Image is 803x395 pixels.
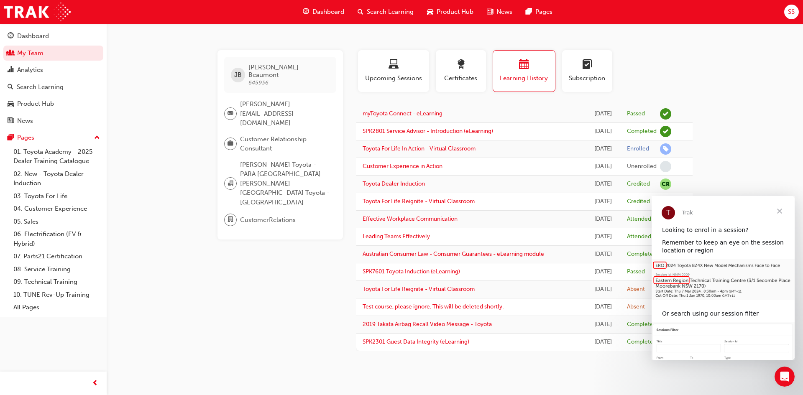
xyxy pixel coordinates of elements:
span: learningRecordVerb_NONE-icon [660,161,671,172]
button: Subscription [562,50,612,92]
div: Wed Jun 04 2025 10:40:58 GMT+0930 (Australian Central Standard Time) [591,162,614,171]
div: Thu May 19 2022 13:06:11 GMT+0930 (Australian Central Standard Time) [591,302,614,312]
span: people-icon [8,50,14,57]
div: Product Hub [17,99,54,109]
a: myToyota Connect - eLearning [363,110,442,117]
span: News [496,7,512,17]
a: 10. TUNE Rev-Up Training [10,288,103,301]
a: news-iconNews [480,3,519,20]
button: DashboardMy TeamAnalyticsSearch LearningProduct HubNews [3,27,103,130]
span: Learning History [499,74,549,83]
a: Leading Teams Effectively [363,233,430,240]
div: Tue Mar 25 2025 22:30:00 GMT+1030 (Australian Central Daylight Time) [591,179,614,189]
span: pages-icon [526,7,532,17]
span: organisation-icon [228,178,233,189]
span: news-icon [8,117,14,125]
a: Toyota Dealer Induction [363,180,425,187]
span: guage-icon [8,33,14,40]
div: Mon Aug 04 2025 11:25:15 GMT+0930 (Australian Central Standard Time) [591,127,614,136]
div: Completed [627,338,657,346]
span: Upcoming Sessions [364,74,423,83]
span: prev-icon [92,378,98,389]
a: 09. Technical Training [10,275,103,288]
a: Toyota For Life In Action - Virtual Classroom [363,145,476,152]
span: department-icon [228,214,233,225]
span: SS [788,7,795,17]
a: Toyota For Life Reignite - Virtual Classroom [363,285,475,293]
iframe: Intercom live chat message [652,196,795,360]
span: [PERSON_NAME] Toyota - PARA [GEOGRAPHIC_DATA][PERSON_NAME][GEOGRAPHIC_DATA] Toyota - [GEOGRAPHIC_... [240,160,330,207]
iframe: Intercom live chat [775,367,795,387]
a: Trak [4,3,71,21]
span: Subscription [568,74,606,83]
span: news-icon [487,7,493,17]
span: car-icon [427,7,433,17]
span: Dashboard [312,7,344,17]
span: Product Hub [437,7,473,17]
a: pages-iconPages [519,3,559,20]
a: 08. Service Training [10,263,103,276]
a: 06. Electrification (EV & Hybrid) [10,228,103,250]
a: SPK7601 Toyota Induction (eLearning) [363,268,460,275]
button: Upcoming Sessions [358,50,429,92]
div: Tue Aug 27 2024 21:30:00 GMT+0930 (Australian Central Standard Time) [591,197,614,206]
div: Attended [627,233,651,241]
a: 07. Parts21 Certification [10,250,103,263]
div: Tue Jul 23 2024 09:30:00 GMT+0930 (Australian Central Standard Time) [591,214,614,224]
div: Passed [627,268,645,276]
span: search-icon [8,84,13,91]
div: Absent [627,303,645,311]
button: Pages [3,130,103,145]
span: 645936 [248,79,269,86]
span: chart-icon [8,66,14,74]
a: 03. Toyota For Life [10,190,103,203]
div: Completed [627,127,657,135]
div: Unenrolled [627,163,657,171]
div: Completed [627,321,657,329]
span: car-icon [8,100,14,108]
a: search-iconSearch Learning [351,3,420,20]
a: Effective Workplace Communication [363,215,458,222]
div: Search Learning [17,82,64,92]
div: Dashboard [17,31,49,41]
a: SPK2301 Guest Data Integrity (eLearning) [363,338,469,345]
button: Learning History [493,50,555,92]
span: Pages [535,7,552,17]
span: calendar-icon [519,59,529,71]
a: Australian Consumer Law - Consumer Guarantees - eLearning module [363,250,544,257]
div: Fri Jul 04 2025 10:28:27 GMT+0930 (Australian Central Standard Time) [591,144,614,154]
div: Mon Aug 04 2025 11:30:17 GMT+0930 (Australian Central Standard Time) [591,109,614,119]
span: search-icon [358,7,363,17]
span: [PERSON_NAME] Beaumont [248,64,329,79]
a: All Pages [10,301,103,314]
a: 2019 Takata Airbag Recall Video Message - Toyota [363,321,492,328]
a: Product Hub [3,96,103,112]
div: Wed Feb 21 2024 16:00:00 GMT+1030 (Australian Central Daylight Time) [591,285,614,294]
a: Analytics [3,62,103,78]
span: learningRecordVerb_COMPLETE-icon [660,126,671,137]
a: car-iconProduct Hub [420,3,480,20]
span: laptop-icon [389,59,399,71]
div: Thu Jul 11 2024 09:30:00 GMT+0930 (Australian Central Standard Time) [591,232,614,242]
div: Credited [627,198,650,206]
div: Completed [627,250,657,258]
div: Absent [627,285,645,293]
span: guage-icon [303,7,309,17]
span: learningRecordVerb_PASS-icon [660,108,671,120]
a: 01. Toyota Academy - 2025 Dealer Training Catalogue [10,145,103,168]
div: Tue Jun 11 2024 11:13:42 GMT+0930 (Australian Central Standard Time) [591,250,614,259]
span: up-icon [94,133,100,143]
a: My Team [3,46,103,61]
span: pages-icon [8,134,14,142]
span: Search Learning [367,7,414,17]
div: Enrolled [627,145,649,153]
span: CustomerRelations [240,215,296,225]
a: Search Learning [3,79,103,95]
div: Analytics [17,65,43,75]
a: 02. New - Toyota Dealer Induction [10,168,103,190]
span: [PERSON_NAME][EMAIL_ADDRESS][DOMAIN_NAME] [240,99,330,128]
